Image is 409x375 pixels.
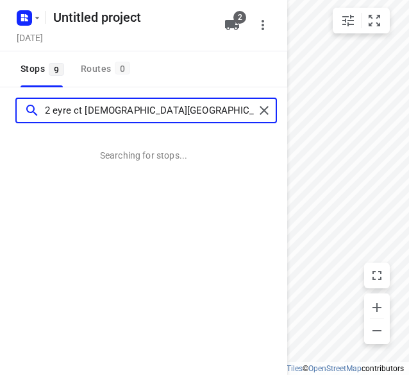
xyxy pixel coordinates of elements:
span: 9 [49,63,64,76]
button: Fit zoom [362,8,387,33]
div: Routes [81,61,134,77]
div: small contained button group [333,8,390,33]
span: 0 [115,62,130,74]
span: 2 [233,11,246,24]
h5: Untitled project [48,7,214,28]
input: Add or search stops [45,101,255,121]
h5: Project date [12,30,48,45]
span: Stops [21,61,68,77]
button: 2 [219,12,245,38]
p: Searching for stops... [100,149,187,162]
a: OpenStreetMap [308,364,362,373]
